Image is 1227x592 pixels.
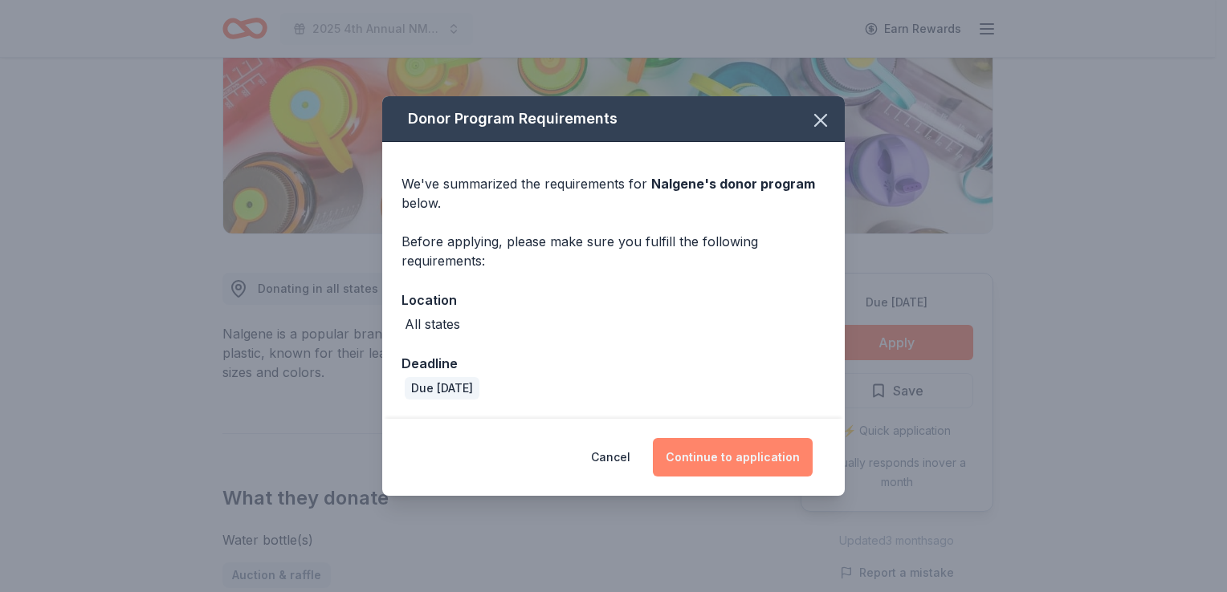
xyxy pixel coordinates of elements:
[591,438,630,476] button: Cancel
[653,438,813,476] button: Continue to application
[402,290,825,310] div: Location
[405,314,460,334] div: All states
[402,232,825,270] div: Before applying, please make sure you fulfill the following requirements:
[651,176,815,192] span: Nalgene 's donor program
[402,353,825,374] div: Deadline
[382,96,845,142] div: Donor Program Requirements
[402,174,825,213] div: We've summarized the requirements for below.
[405,377,479,399] div: Due [DATE]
